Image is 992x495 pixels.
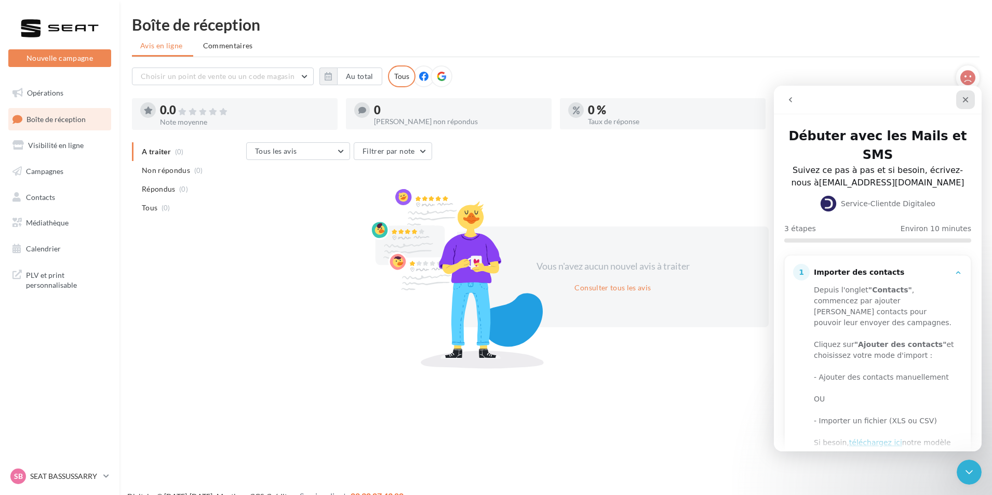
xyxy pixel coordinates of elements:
[354,142,432,160] button: Filtrer par note
[162,204,170,212] span: (0)
[132,68,314,85] button: Choisir un point de vente ou un code magasin
[26,114,86,123] span: Boîte de réception
[26,167,63,176] span: Campagnes
[246,142,350,160] button: Tous les avis
[319,68,382,85] button: Au total
[142,203,157,213] span: Tous
[588,104,757,116] div: 0 %
[374,104,543,116] div: 0
[6,108,113,130] a: Boîte de réception
[160,118,329,126] div: Note moyenne
[6,264,113,295] a: PLV et print personnalisable
[6,160,113,182] a: Campagnes
[40,352,181,373] div: Si besoin, notre modèle d'import excel.
[6,212,113,234] a: Médiathèque
[8,49,111,67] button: Nouvelle campagne
[588,118,757,125] div: Taux de réponse
[26,218,69,227] span: Médiathèque
[26,192,55,201] span: Contacts
[26,244,61,253] span: Calendrier
[6,82,113,104] a: Opérations
[957,460,982,485] iframe: Intercom live chat
[142,184,176,194] span: Répondus
[6,186,113,208] a: Contacts
[141,72,294,81] span: Choisir un point de vente ou un code magasin
[26,268,107,290] span: PLV et print personnalisable
[194,166,203,175] span: (0)
[132,17,980,32] div: Boîte de réception
[14,471,23,481] span: SB
[27,88,63,97] span: Opérations
[337,68,382,85] button: Au total
[570,282,655,294] button: Consulter tous les avis
[6,238,113,260] a: Calendrier
[75,353,128,361] a: téléchargez ici
[388,65,415,87] div: Tous
[524,260,702,273] div: Vous n'avez aucun nouvel avis à traiter
[6,135,113,156] a: Visibilité en ligne
[203,41,253,51] span: Commentaires
[774,86,982,451] iframe: Intercom live chat
[160,104,329,116] div: 0.0
[30,471,99,481] p: SEAT BASSUSSARRY
[374,118,543,125] div: [PERSON_NAME] non répondus
[142,165,190,176] span: Non répondus
[255,146,297,155] span: Tous les avis
[8,466,111,486] a: SB SEAT BASSUSSARRY
[179,185,188,193] span: (0)
[28,141,84,150] span: Visibilité en ligne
